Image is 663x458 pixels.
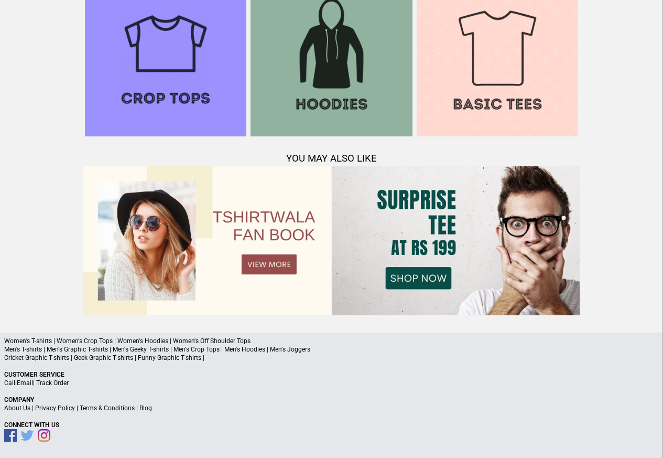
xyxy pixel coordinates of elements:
[4,337,659,345] p: Women's T-shirts | Women's Crop Tops | Women's Hoodies | Women's Off Shoulder Tops
[4,396,659,404] p: Company
[4,404,659,412] p: | | |
[4,354,659,362] p: Cricket Graphic T-shirts | Geek Graphic T-shirts | Funny Graphic T-shirts |
[36,379,69,387] a: Track Order
[4,345,659,354] p: Men's T-shirts | Men's Graphic T-shirts | Men's Geeky T-shirts | Men's Crop Tops | Men's Hoodies ...
[4,404,30,412] a: About Us
[139,404,152,412] a: Blog
[17,379,33,387] a: Email
[80,404,135,412] a: Terms & Conditions
[35,404,75,412] a: Privacy Policy
[4,379,659,387] p: | |
[286,153,377,164] span: YOU MAY ALSO LIKE
[4,370,659,379] p: Customer Service
[4,421,659,429] p: Connect With Us
[4,379,15,387] a: Call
